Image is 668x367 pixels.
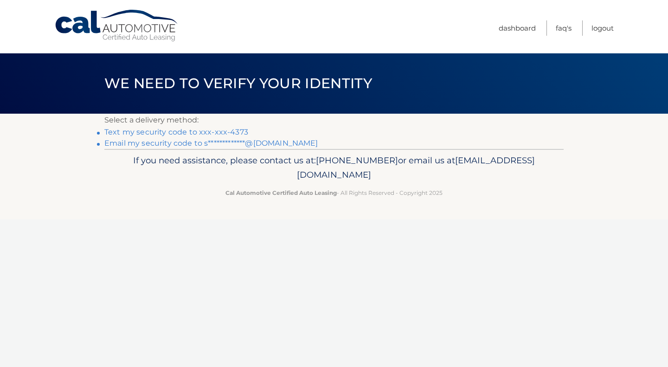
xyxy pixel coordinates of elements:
p: If you need assistance, please contact us at: or email us at [110,153,558,183]
a: Logout [591,20,614,36]
a: Dashboard [499,20,536,36]
p: Select a delivery method: [104,114,564,127]
span: [PHONE_NUMBER] [316,155,398,166]
a: Text my security code to xxx-xxx-4373 [104,128,248,136]
span: We need to verify your identity [104,75,372,92]
strong: Cal Automotive Certified Auto Leasing [225,189,337,196]
p: - All Rights Reserved - Copyright 2025 [110,188,558,198]
a: FAQ's [556,20,572,36]
a: Cal Automotive [54,9,180,42]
